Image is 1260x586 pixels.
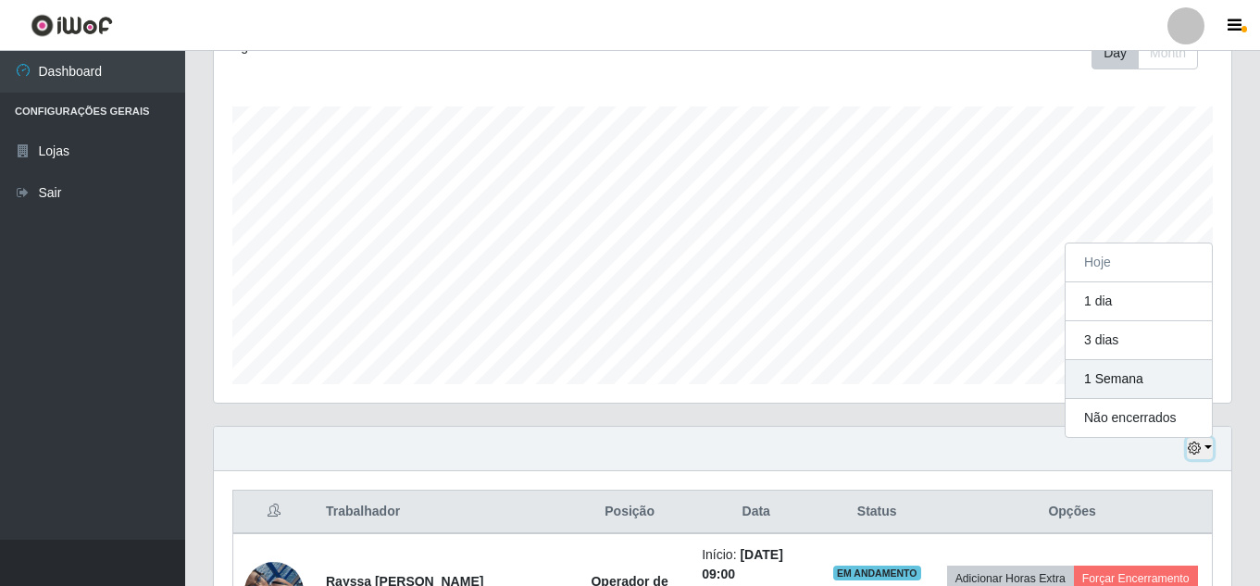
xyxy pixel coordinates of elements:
[568,491,691,534] th: Posição
[702,547,783,581] time: [DATE] 09:00
[821,491,932,534] th: Status
[1092,37,1139,69] button: Day
[833,566,921,580] span: EM ANDAMENTO
[1138,37,1198,69] button: Month
[31,14,113,37] img: CoreUI Logo
[1092,37,1213,69] div: Toolbar with button groups
[702,545,810,584] li: Início:
[1066,282,1212,321] button: 1 dia
[1092,37,1198,69] div: First group
[1066,321,1212,360] button: 3 dias
[691,491,821,534] th: Data
[1066,243,1212,282] button: Hoje
[1066,360,1212,399] button: 1 Semana
[1066,399,1212,437] button: Não encerrados
[315,491,568,534] th: Trabalhador
[932,491,1212,534] th: Opções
